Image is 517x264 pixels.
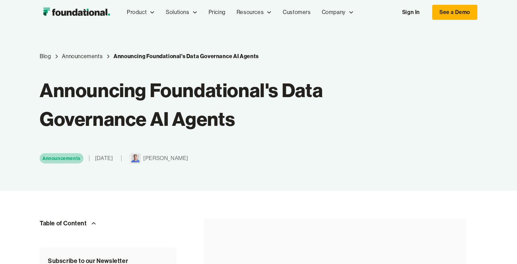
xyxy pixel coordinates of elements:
img: Foundational Logo [40,5,113,19]
a: home [40,5,113,19]
img: Arrow [90,219,98,227]
div: Table of Content [40,218,87,228]
div: Resources [231,1,277,24]
div: Announcing Foundational's Data Governance AI Agents [114,52,259,61]
div: Product [127,8,147,17]
div: Company [316,1,359,24]
a: Pricing [203,1,231,24]
div: Solutions [160,1,203,24]
div: Announcements [62,52,103,61]
a: Category [40,153,83,163]
div: Resources [237,8,264,17]
a: Sign In [395,5,427,19]
a: Category [62,52,103,61]
div: [DATE] [95,154,113,163]
div: Announcements [42,155,81,162]
div: Product [121,1,160,24]
h1: Announcing Foundational's Data Governance AI Agents [40,76,390,133]
a: Current blog [114,52,259,61]
a: Customers [277,1,316,24]
a: Blog [40,52,51,61]
div: Solutions [166,8,189,17]
div: Company [322,8,346,17]
a: See a Demo [432,5,477,20]
div: [PERSON_NAME] [143,154,188,163]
